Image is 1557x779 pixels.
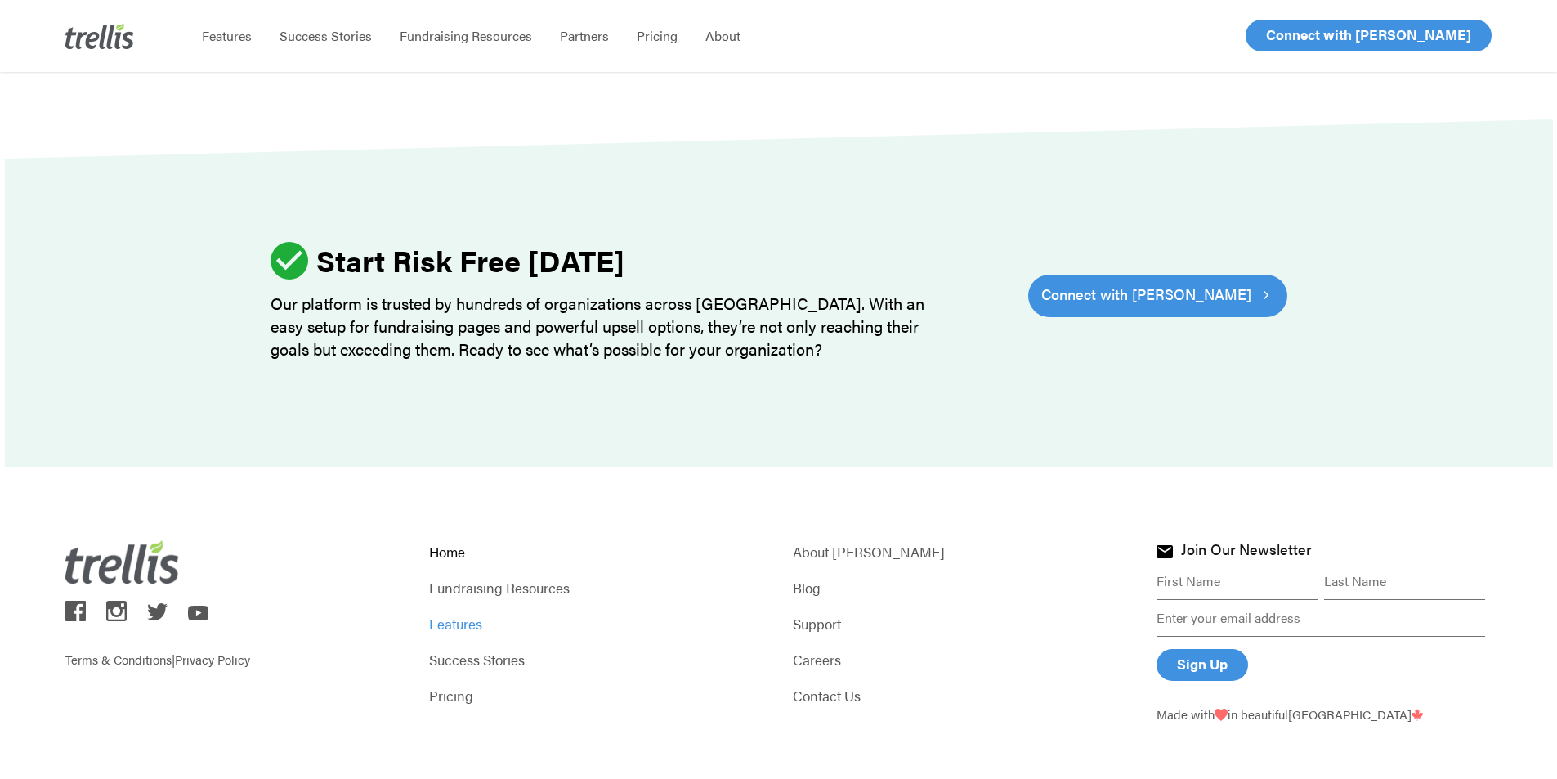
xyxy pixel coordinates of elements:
img: trellis on twitter [147,603,168,620]
img: Join Trellis Newsletter [1157,545,1173,558]
p: | [65,626,400,669]
span: Pricing [637,26,678,45]
a: Connect with [PERSON_NAME] [1246,20,1492,51]
a: Success Stories [266,28,386,44]
span: [GEOGRAPHIC_DATA] [1288,705,1423,723]
a: Partners [546,28,623,44]
a: About [691,28,754,44]
input: Last Name [1324,563,1485,600]
img: trellis on facebook [65,601,86,621]
img: Trellis - Canada [1412,709,1423,721]
input: Enter your email address [1157,600,1485,637]
a: Careers [793,648,1128,671]
a: Connect with [PERSON_NAME] [1028,275,1287,317]
a: Features [429,612,764,635]
span: About [705,26,740,45]
a: Privacy Policy [175,651,250,668]
img: Love From Trellis [1215,709,1228,721]
a: Terms & Conditions [65,651,172,668]
a: Pricing [429,684,764,707]
span: Fundraising Resources [400,26,532,45]
a: Features [188,28,266,44]
p: Our platform is trusted by hundreds of organizations across [GEOGRAPHIC_DATA]. With an easy setup... [271,292,942,360]
input: First Name [1157,563,1318,600]
strong: Start Risk Free [DATE] [316,239,624,281]
span: Connect with [PERSON_NAME] [1041,283,1251,306]
input: Sign Up [1157,649,1248,681]
img: Trellis [65,23,134,49]
span: Partners [560,26,609,45]
img: Trellis Logo [65,540,180,584]
a: Support [793,612,1128,635]
img: trellis on instagram [106,601,127,621]
img: trellis on youtube [188,606,208,620]
a: About [PERSON_NAME] [793,540,1128,563]
a: Home [429,540,764,563]
span: Success Stories [280,26,372,45]
img: ic_check_circle_46.svg [271,242,308,280]
h4: Join Our Newsletter [1181,541,1311,562]
a: Success Stories [429,648,764,671]
a: Pricing [623,28,691,44]
a: Contact Us [793,684,1128,707]
a: Fundraising Resources [386,28,546,44]
a: Fundraising Resources [429,576,764,599]
span: Features [202,26,252,45]
a: Blog [793,576,1128,599]
p: Made with in beautiful [1157,705,1492,723]
span: Connect with [PERSON_NAME] [1266,25,1471,44]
